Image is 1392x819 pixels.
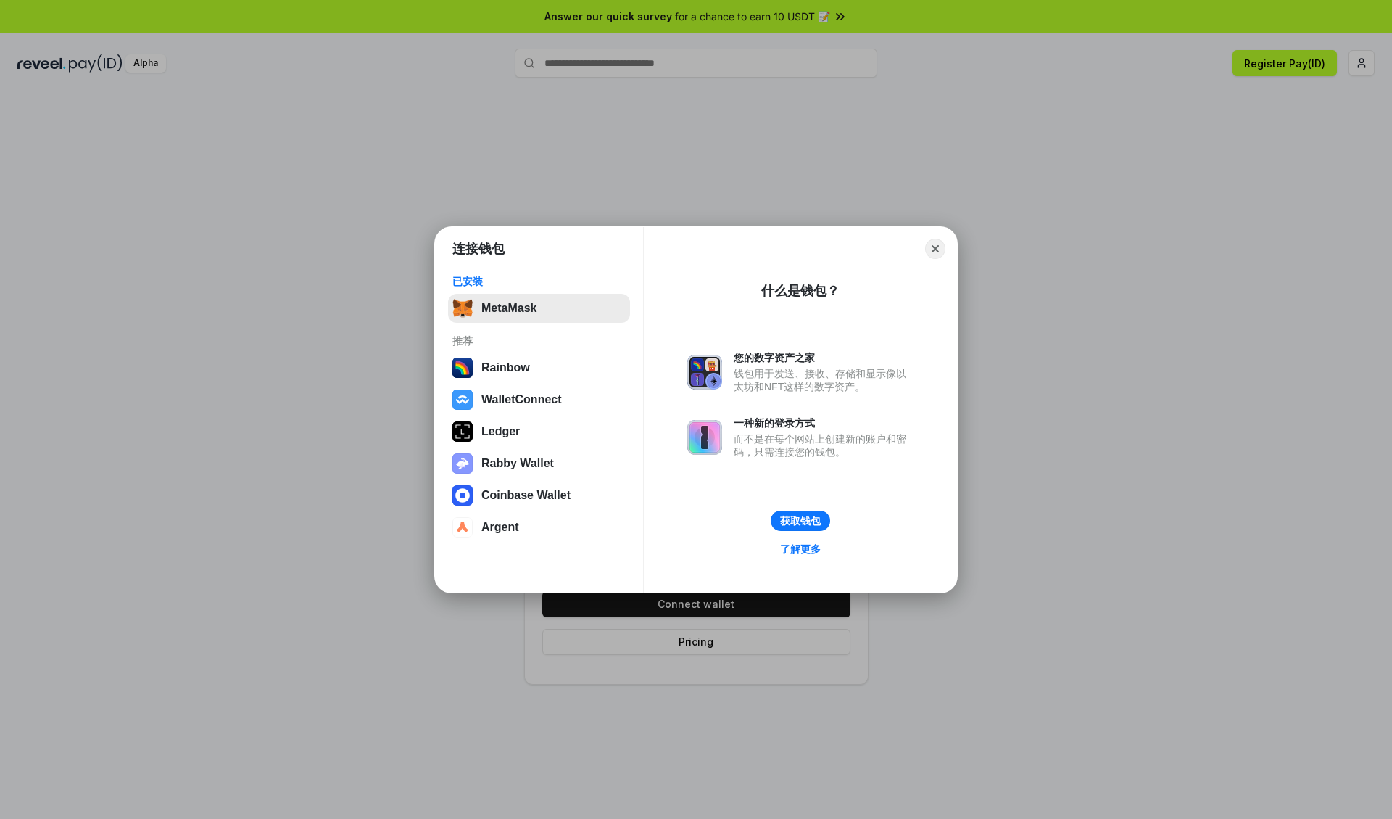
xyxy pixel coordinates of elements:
[734,432,913,458] div: 而不是在每个网站上创建新的账户和密码，只需连接您的钱包。
[734,367,913,393] div: 钱包用于发送、接收、存储和显示像以太坊和NFT这样的数字资产。
[481,425,520,438] div: Ledger
[481,521,519,534] div: Argent
[481,302,536,315] div: MetaMask
[481,361,530,374] div: Rainbow
[687,355,722,390] img: svg+xml,%3Csvg%20xmlns%3D%22http%3A%2F%2Fwww.w3.org%2F2000%2Fsvg%22%20fill%3D%22none%22%20viewBox...
[481,457,554,470] div: Rabby Wallet
[452,240,505,258] h1: 连接钱包
[780,543,821,556] div: 了解更多
[452,298,473,318] img: svg+xml,%3Csvg%20fill%3D%22none%22%20height%3D%2233%22%20viewBox%3D%220%200%2035%2033%22%20width%...
[452,517,473,538] img: svg+xml,%3Csvg%20width%3D%2228%22%20height%3D%2228%22%20viewBox%3D%220%200%2028%2028%22%20fill%3D...
[481,489,571,502] div: Coinbase Wallet
[761,282,840,300] div: 什么是钱包？
[687,420,722,455] img: svg+xml,%3Csvg%20xmlns%3D%22http%3A%2F%2Fwww.w3.org%2F2000%2Fsvg%22%20fill%3D%22none%22%20viewBox...
[771,511,830,531] button: 获取钱包
[452,421,473,442] img: svg+xml,%3Csvg%20xmlns%3D%22http%3A%2F%2Fwww.w3.org%2F2000%2Fsvg%22%20width%3D%2228%22%20height%3...
[452,334,626,347] div: 推荐
[448,385,630,414] button: WalletConnect
[771,540,829,559] a: 了解更多
[448,449,630,478] button: Rabby Wallet
[448,513,630,542] button: Argent
[448,417,630,446] button: Ledger
[734,351,913,364] div: 您的数字资产之家
[734,416,913,429] div: 一种新的登录方式
[452,275,626,288] div: 已安装
[481,393,562,406] div: WalletConnect
[448,481,630,510] button: Coinbase Wallet
[452,358,473,378] img: svg+xml,%3Csvg%20width%3D%22120%22%20height%3D%22120%22%20viewBox%3D%220%200%20120%20120%22%20fil...
[780,514,821,527] div: 获取钱包
[925,239,945,259] button: Close
[448,294,630,323] button: MetaMask
[452,485,473,506] img: svg+xml,%3Csvg%20width%3D%2228%22%20height%3D%2228%22%20viewBox%3D%220%200%2028%2028%22%20fill%3D...
[452,453,473,474] img: svg+xml,%3Csvg%20xmlns%3D%22http%3A%2F%2Fwww.w3.org%2F2000%2Fsvg%22%20fill%3D%22none%22%20viewBox...
[452,390,473,410] img: svg+xml,%3Csvg%20width%3D%2228%22%20height%3D%2228%22%20viewBox%3D%220%200%2028%2028%22%20fill%3D...
[448,353,630,382] button: Rainbow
